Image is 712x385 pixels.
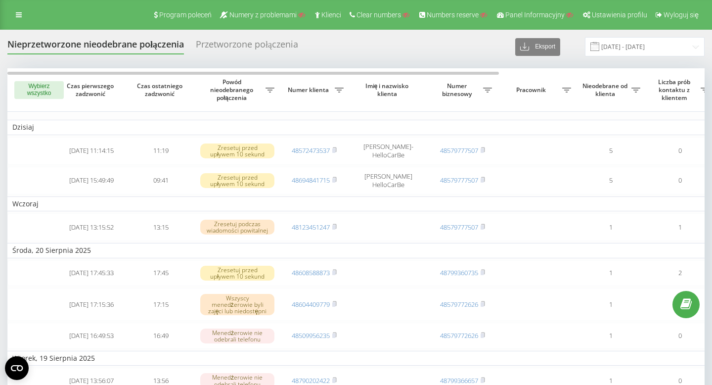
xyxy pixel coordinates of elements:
td: [DATE] 17:15:36 [57,288,126,321]
td: 11:19 [126,137,195,165]
div: Zresetuj przed upływem 10 sekund [200,144,274,158]
a: 48509956235 [292,331,330,340]
a: 48579777507 [440,146,478,155]
div: Zresetuj przed upływem 10 sekund [200,173,274,188]
div: Menedżerowie nie odebrali telefonu [200,329,274,343]
span: Czas ostatniego zadzwonić [134,82,187,97]
a: 48604409779 [292,300,330,309]
td: 13:15 [126,213,195,241]
span: Nieodebrane od klienta [581,82,631,97]
span: Liczba prób kontaktu z klientem [650,78,701,101]
td: [DATE] 15:49:49 [57,167,126,194]
div: Nieprzetworzone nieodebrane połączenia [7,39,184,54]
td: 5 [576,137,645,165]
td: 1 [576,213,645,241]
span: Ustawienia profilu [592,11,647,19]
div: Zresetuj podczas wiadomości powitalnej [200,220,274,235]
td: 1 [576,260,645,287]
td: 1 [576,323,645,349]
a: 48694841715 [292,176,330,185]
td: 17:15 [126,288,195,321]
td: [PERSON_NAME] HelloCarBe [349,167,428,194]
span: Clear numbers [356,11,401,19]
a: 48799366657 [440,376,478,385]
div: Przetworzone połączenia [196,39,298,54]
a: 48579772626 [440,300,478,309]
td: [DATE] 16:49:53 [57,323,126,349]
a: 48608588873 [292,268,330,277]
span: Imię i nazwisko klienta [357,82,419,97]
td: [DATE] 11:14:15 [57,137,126,165]
td: 16:49 [126,323,195,349]
a: 48579772626 [440,331,478,340]
td: 1 [576,288,645,321]
button: Wybierz wszystko [14,81,64,99]
td: [DATE] 13:15:52 [57,213,126,241]
span: Numery z problemami [229,11,297,19]
td: [PERSON_NAME]- HelloCarBe [349,137,428,165]
a: 48790202422 [292,376,330,385]
span: Numbers reserve [427,11,479,19]
span: Numer klienta [284,86,335,94]
span: Czas pierwszego zadzwonić [65,82,118,97]
td: 09:41 [126,167,195,194]
div: Wszyscy menedżerowie byli zajęci lub niedostępni [200,294,274,316]
td: 5 [576,167,645,194]
a: 48799360735 [440,268,478,277]
button: Eksport [515,38,560,56]
span: Powód nieodebranego połączenia [200,78,266,101]
span: Panel Informacyjny [505,11,565,19]
span: Pracownik [502,86,562,94]
td: [DATE] 17:45:33 [57,260,126,287]
a: 48572473537 [292,146,330,155]
a: 48123451247 [292,223,330,232]
td: 17:45 [126,260,195,287]
span: Program poleceń [159,11,212,19]
div: Zresetuj przed upływem 10 sekund [200,266,274,281]
a: 48579777507 [440,176,478,185]
button: Open CMP widget [5,356,29,380]
span: Wyloguj się [664,11,699,19]
span: Numer biznesowy [433,82,483,97]
span: Klienci [321,11,341,19]
a: 48579777507 [440,223,478,232]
